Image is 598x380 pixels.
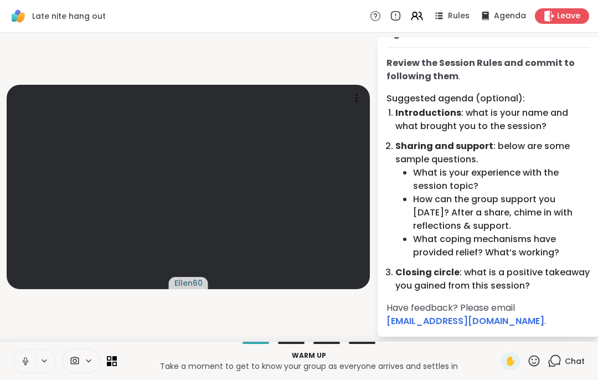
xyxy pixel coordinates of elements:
[413,233,590,259] li: What coping mechanisms have provided relief? What‘s working?
[32,11,106,22] span: Late nite hang out
[123,361,494,372] p: Take a moment to get to know your group as everyone arrives and settles in
[9,7,28,25] img: ShareWell Logomark
[395,106,461,119] b: Introductions
[413,166,590,193] li: What is your experience with the session topic?
[386,57,590,83] div: .
[505,355,516,368] span: ✋
[123,351,494,361] p: Warm up
[395,266,590,292] li: : what is a positive takeaway you gained from this session?
[395,106,590,133] li: : what is your name and what brought you to the session?
[386,301,590,328] p: Have feedback? Please email .
[413,193,590,233] li: How can the group support you [DATE]? After a share, chime in with reflections & support.
[395,140,590,259] li: : below are some sample questions.
[395,140,493,152] b: Sharing and support
[448,11,470,22] span: Rules
[557,11,580,22] span: Leave
[386,315,544,327] a: [EMAIL_ADDRESS][DOMAIN_NAME]
[494,11,526,22] span: Agenda
[174,278,203,289] span: Ellen60
[395,266,460,279] b: Closing circle
[565,356,585,367] span: Chat
[386,92,590,105] div: Suggested agenda (optional):
[386,57,575,83] b: Review the Session Rules and commit to following them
